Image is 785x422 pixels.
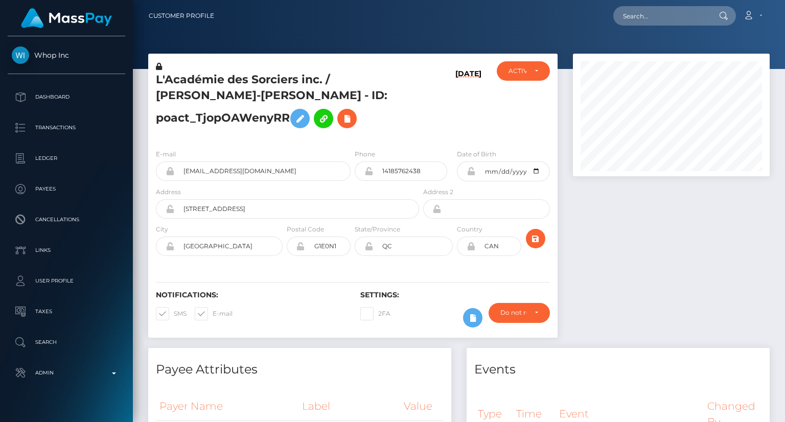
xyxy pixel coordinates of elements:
[12,212,121,227] p: Cancellations
[423,187,453,197] label: Address 2
[355,225,400,234] label: State/Province
[8,84,125,110] a: Dashboard
[613,6,709,26] input: Search...
[509,67,526,75] div: ACTIVE
[12,273,121,289] p: User Profile
[8,115,125,140] a: Transactions
[149,5,214,27] a: Customer Profile
[12,365,121,381] p: Admin
[195,307,233,320] label: E-mail
[8,268,125,294] a: User Profile
[156,225,168,234] label: City
[8,360,125,386] a: Admin
[457,225,482,234] label: Country
[8,330,125,355] a: Search
[12,46,29,64] img: Whop Inc
[156,392,298,420] th: Payer Name
[156,150,176,159] label: E-mail
[12,243,121,258] p: Links
[8,51,125,60] span: Whop Inc
[21,8,112,28] img: MassPay Logo
[156,361,444,379] h4: Payee Attributes
[156,307,187,320] label: SMS
[156,72,413,133] h5: L'Académie des Sorciers inc. / [PERSON_NAME]-[PERSON_NAME] - ID: poact_TjopOAWenyRR
[8,238,125,263] a: Links
[287,225,324,234] label: Postal Code
[360,291,549,299] h6: Settings:
[8,146,125,171] a: Ledger
[489,303,550,322] button: Do not require
[156,291,345,299] h6: Notifications:
[8,207,125,232] a: Cancellations
[12,89,121,105] p: Dashboard
[156,187,181,197] label: Address
[12,304,121,319] p: Taxes
[12,120,121,135] p: Transactions
[12,181,121,197] p: Payees
[500,309,526,317] div: Do not require
[12,335,121,350] p: Search
[474,361,762,379] h4: Events
[8,299,125,324] a: Taxes
[360,307,390,320] label: 2FA
[8,176,125,202] a: Payees
[455,69,481,137] h6: [DATE]
[298,392,400,420] th: Label
[355,150,375,159] label: Phone
[400,392,444,420] th: Value
[497,61,549,81] button: ACTIVE
[457,150,496,159] label: Date of Birth
[12,151,121,166] p: Ledger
